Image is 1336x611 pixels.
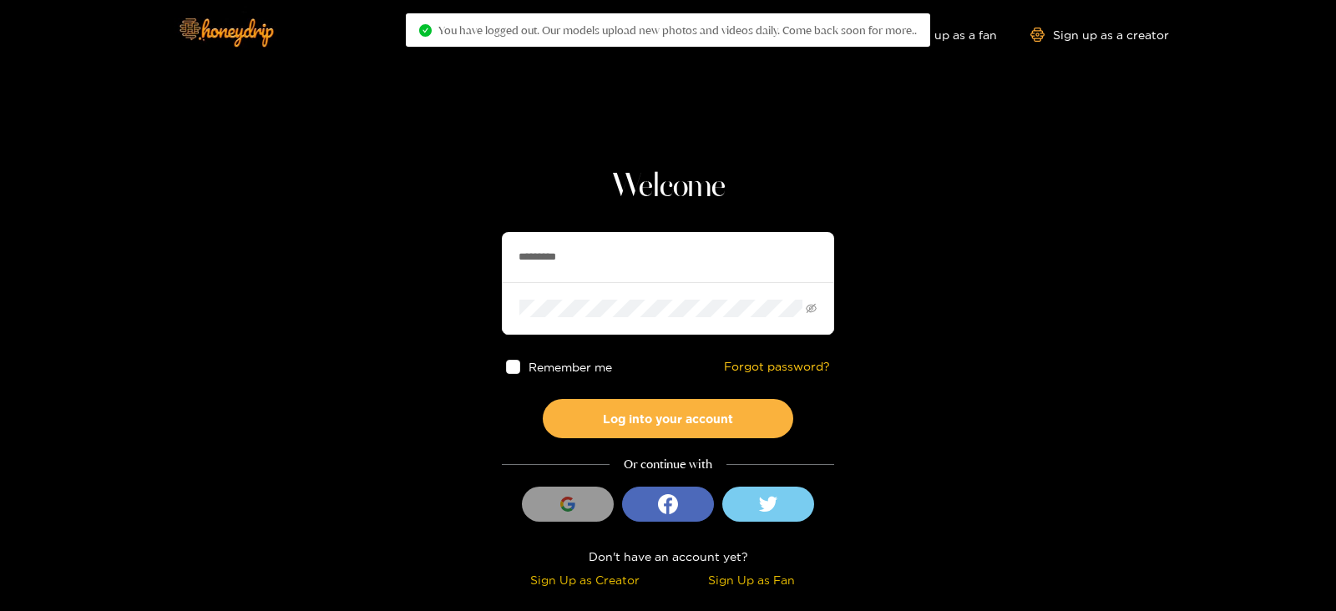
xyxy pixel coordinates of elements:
[502,547,834,566] div: Don't have an account yet?
[502,455,834,474] div: Or continue with
[529,361,612,373] span: Remember me
[419,24,432,37] span: check-circle
[543,399,793,438] button: Log into your account
[1030,28,1169,42] a: Sign up as a creator
[806,303,817,314] span: eye-invisible
[502,167,834,207] h1: Welcome
[506,570,664,589] div: Sign Up as Creator
[724,360,830,374] a: Forgot password?
[438,23,917,37] span: You have logged out. Our models upload new photos and videos daily. Come back soon for more..
[883,28,997,42] a: Sign up as a fan
[672,570,830,589] div: Sign Up as Fan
